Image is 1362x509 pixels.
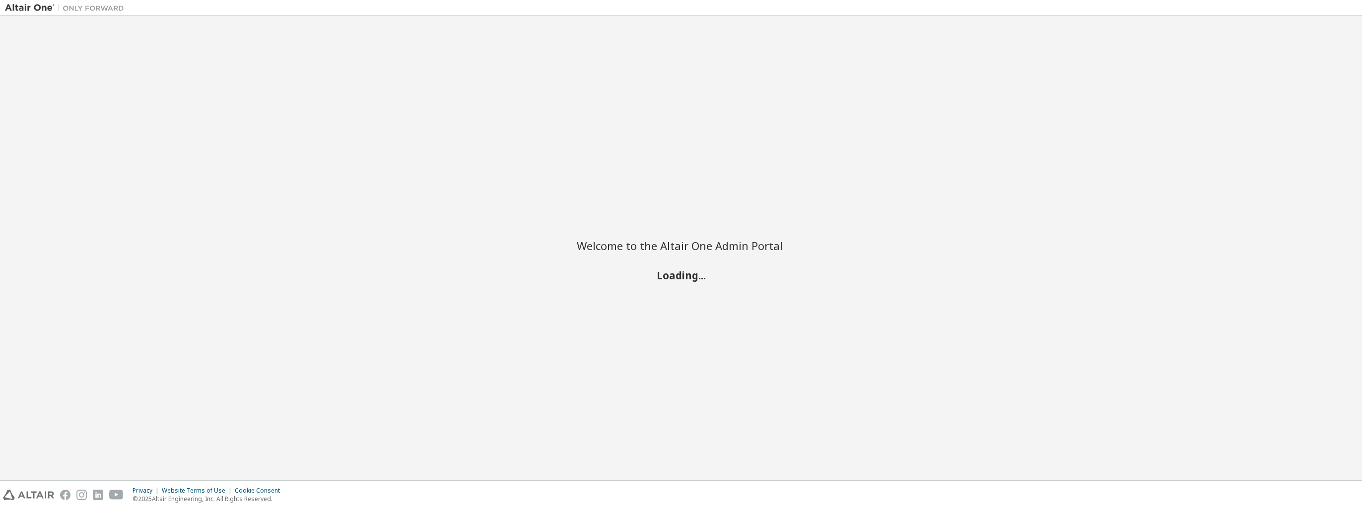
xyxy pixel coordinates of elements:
[235,487,286,495] div: Cookie Consent
[133,487,162,495] div: Privacy
[109,490,124,500] img: youtube.svg
[162,487,235,495] div: Website Terms of Use
[133,495,286,503] p: © 2025 Altair Engineering, Inc. All Rights Reserved.
[76,490,87,500] img: instagram.svg
[3,490,54,500] img: altair_logo.svg
[5,3,129,13] img: Altair One
[93,490,103,500] img: linkedin.svg
[577,269,785,282] h2: Loading...
[577,239,785,253] h2: Welcome to the Altair One Admin Portal
[60,490,70,500] img: facebook.svg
